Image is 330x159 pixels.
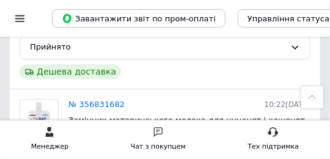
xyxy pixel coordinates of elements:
[265,100,310,109] span: 10:22[DATE]
[62,13,216,24] span: Завантажити звіт по пром-оплаті
[20,99,59,138] a: Фото товару
[248,141,299,153] div: Тех підтримка
[52,9,226,28] button: Завантажити звіт по пром-оплаті
[20,100,58,138] img: Фото товару
[131,141,186,153] div: Чат з покупцем
[68,116,305,147] span: Замінник материнського молока для цуценят і кошенят від народження до 45 днів Doggyman Healthy Go...
[31,141,68,153] div: Менеджер
[30,41,285,54] div: Прийнято
[20,64,121,79] div: Дешева доставка
[68,100,125,109] a: № 356831682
